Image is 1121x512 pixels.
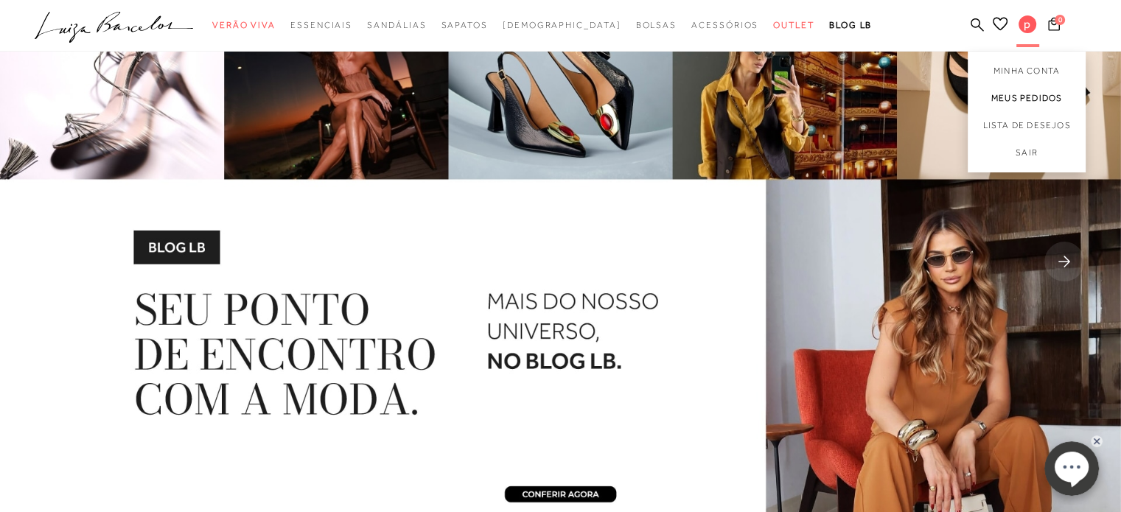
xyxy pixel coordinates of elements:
[773,12,814,39] a: categoryNavScreenReaderText
[635,20,677,30] span: Bolsas
[367,20,426,30] span: Sandálias
[290,20,352,30] span: Essenciais
[1044,16,1064,36] button: 0
[441,12,487,39] a: categoryNavScreenReaderText
[829,12,872,39] a: BLOG LB
[968,139,1086,172] a: Sair
[691,12,758,39] a: categoryNavScreenReaderText
[968,112,1086,139] a: Lista de desejos
[212,12,276,39] a: categoryNavScreenReaderText
[968,85,1086,112] a: Meus Pedidos
[290,12,352,39] a: categoryNavScreenReaderText
[691,20,758,30] span: Acessórios
[503,12,621,39] a: noSubCategoriesText
[1055,15,1065,25] span: 0
[212,20,276,30] span: Verão Viva
[441,20,487,30] span: Sapatos
[367,12,426,39] a: categoryNavScreenReaderText
[503,20,621,30] span: [DEMOGRAPHIC_DATA]
[635,12,677,39] a: categoryNavScreenReaderText
[773,20,814,30] span: Outlet
[1012,15,1044,38] button: p
[829,20,872,30] span: BLOG LB
[1019,15,1036,33] span: p
[968,52,1086,85] a: Minha Conta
